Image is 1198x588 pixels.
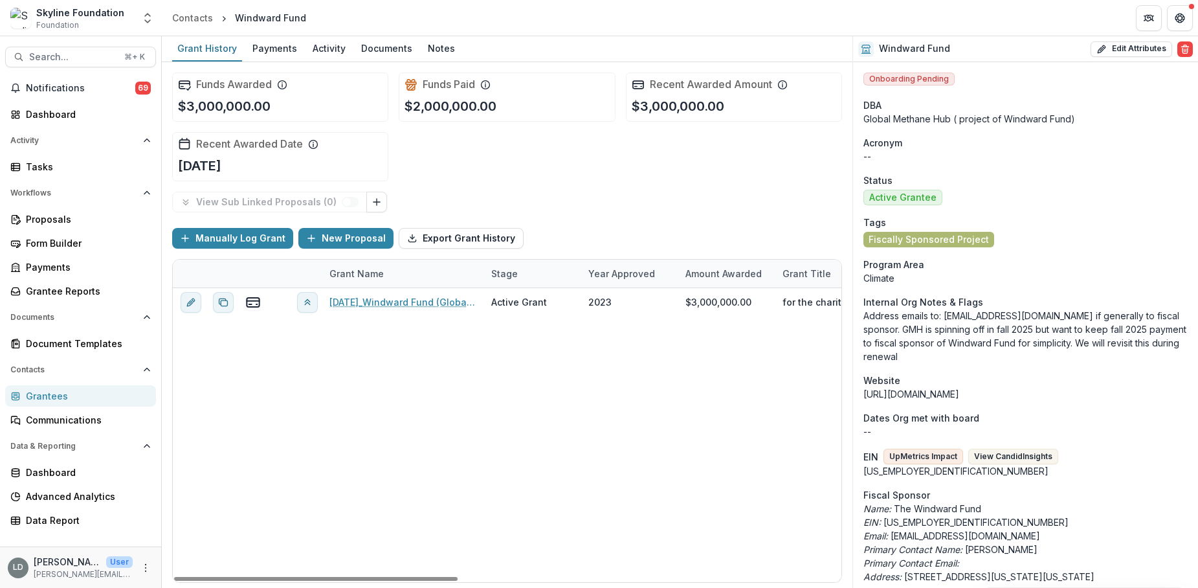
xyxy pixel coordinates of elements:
div: $3,000,000.00 [685,295,751,309]
button: View linked parent [297,292,318,313]
i: Primary Contact Name: [863,544,962,555]
p: -- [863,425,1188,438]
button: Open Workflows [5,183,156,203]
div: Grantee Reports [26,284,146,298]
h2: Recent Awarded Date [196,138,303,150]
a: Tasks [5,156,156,177]
span: Active Grantee [869,192,937,203]
span: 69 [135,82,151,95]
div: Skyline Foundation [36,6,124,19]
div: Global Methane Hub ( project of Windward Fund) [863,112,1188,126]
a: Communications [5,409,156,431]
button: Open Contacts [5,359,156,380]
span: Onboarding Pending [863,73,955,85]
div: Amount Awarded [678,260,775,288]
div: Stage [483,260,581,288]
a: [URL][DOMAIN_NAME] [863,389,959,400]
a: Data Report [5,510,156,531]
a: Document Templates [5,333,156,354]
p: -- [863,150,1188,163]
button: Partners [1136,5,1162,31]
a: Payments [5,256,156,278]
h2: Windward Fund [879,43,950,54]
div: Documents [356,39,417,58]
div: Lisa Dinh [13,563,23,572]
span: Tags [863,216,886,229]
div: Year approved [581,260,678,288]
div: Grantees [26,389,146,403]
a: Activity [307,36,351,62]
div: Grant Title [775,260,872,288]
p: [PERSON_NAME] [863,543,1188,556]
i: EIN: [863,517,881,528]
button: Open Documents [5,307,156,328]
div: Dashboard [26,466,146,479]
button: New Proposal [298,228,394,249]
div: Windward Fund [235,11,306,25]
a: Payments [247,36,302,62]
div: Activity [307,39,351,58]
p: User [106,556,133,568]
button: More [138,560,153,576]
a: Grantees [5,385,156,407]
a: Dashboard [5,462,156,483]
div: Stage [483,267,526,280]
span: Internal Org Notes & Flags [863,295,983,309]
a: [DATE]_Windward Fund (Global Methane Hub)_3000000 [329,295,476,309]
span: DBA [863,98,882,112]
i: Address: [863,571,902,582]
i: Email: [863,530,888,541]
a: Grantee Reports [5,280,156,302]
div: Notes [423,39,460,58]
span: Dates Org met with board [863,411,979,425]
a: Form Builder [5,232,156,254]
div: Form Builder [26,236,146,250]
button: Open Activity [5,130,156,151]
nav: breadcrumb [167,8,311,27]
div: Active Grant [491,295,547,309]
button: Manually Log Grant [172,228,293,249]
div: Payments [26,260,146,274]
button: Get Help [1167,5,1193,31]
div: Grant Name [322,260,483,288]
button: Link Grants [366,192,387,212]
button: Open entity switcher [139,5,157,31]
p: [DATE] [178,156,221,175]
button: Delete [1177,41,1193,57]
p: Climate [863,271,1188,285]
span: Data & Reporting [10,442,138,451]
button: Export Grant History [399,228,524,249]
a: Notes [423,36,460,62]
span: Notifications [26,83,135,94]
div: [US_EMPLOYER_IDENTIFICATION_NUMBER] [863,464,1188,478]
div: Year approved [581,267,663,280]
a: Dashboard [5,104,156,125]
i: Name: [863,503,891,514]
div: Communications [26,413,146,427]
div: Data Report [26,514,146,527]
img: Skyline Foundation [10,8,31,28]
button: Edit Attributes [1091,41,1172,57]
h2: Funds Awarded [196,78,272,91]
button: View Sub Linked Proposals (0) [172,192,367,212]
button: Open Data & Reporting [5,436,156,457]
a: Grant History [172,36,242,62]
div: Document Templates [26,337,146,350]
span: Fiscally Sponsored Project [869,234,989,245]
span: Program Area [863,258,924,271]
h2: Funds Paid [423,78,475,91]
button: UpMetrics Impact [883,449,963,464]
div: Contacts [172,11,213,25]
div: Advanced Analytics [26,490,146,503]
span: Search... [29,52,116,63]
p: [EMAIL_ADDRESS][DOMAIN_NAME] [863,529,1188,543]
button: view-payments [245,295,261,310]
span: Contacts [10,365,138,374]
i: Primary Contact Email: [863,558,959,569]
p: The Windward Fund [863,502,1188,515]
button: Search... [5,47,156,67]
